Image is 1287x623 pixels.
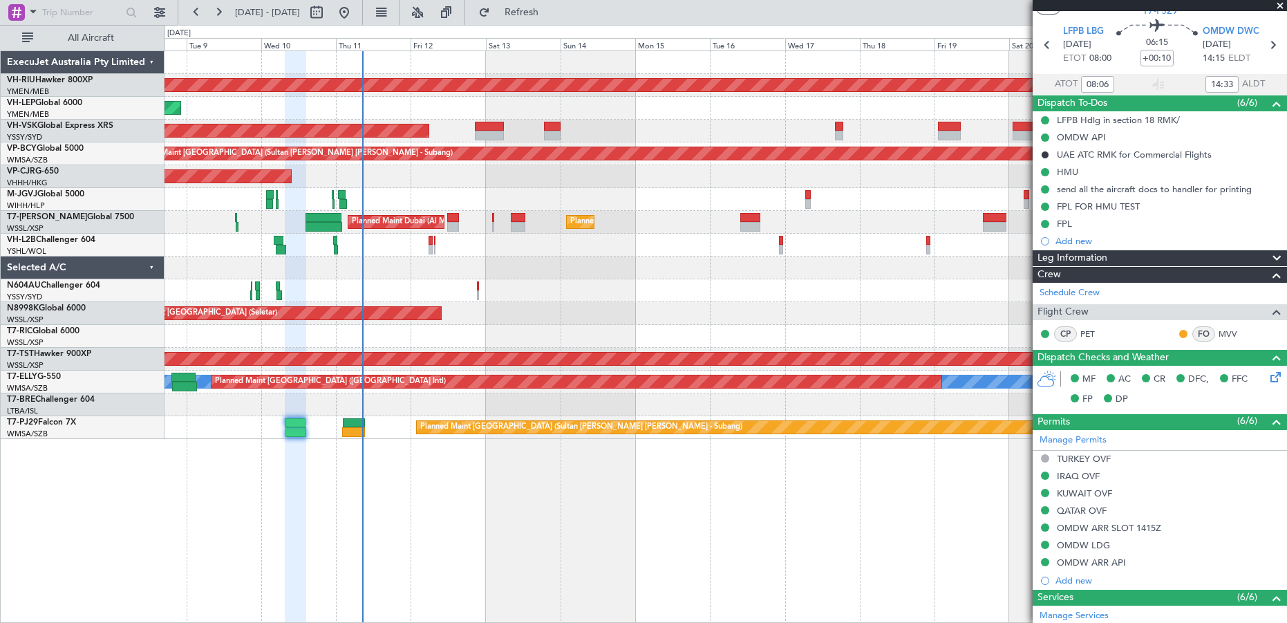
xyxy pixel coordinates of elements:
span: ATOT [1055,77,1078,91]
a: PET [1080,328,1111,340]
span: LFPB LBG [1063,25,1104,39]
a: T7-TSTHawker 900XP [7,350,91,358]
div: Add new [1055,235,1280,247]
span: Crew [1037,267,1061,283]
span: VH-VSK [7,122,37,130]
div: Tue 9 [187,38,261,50]
div: Planned Maint [GEOGRAPHIC_DATA] (Seletar) [570,212,733,232]
div: OMDW LDG [1057,539,1110,551]
div: Add new [1055,575,1280,586]
div: Unplanned Maint [GEOGRAPHIC_DATA] (Sultan [PERSON_NAME] [PERSON_NAME] - Subang) [121,143,453,164]
a: T7-RICGlobal 6000 [7,327,79,335]
span: All Aircraft [36,33,146,43]
a: WSSL/XSP [7,337,44,348]
a: WMSA/SZB [7,383,48,393]
span: (6/6) [1237,413,1257,428]
span: T7-ELLY [7,373,37,381]
span: Refresh [493,8,551,17]
a: M-JGVJGlobal 5000 [7,190,84,198]
a: N604AUChallenger 604 [7,281,100,290]
div: TURKEY OVF [1057,453,1111,465]
div: Sun 14 [561,38,635,50]
div: Tue 16 [710,38,785,50]
span: T7-RIC [7,327,32,335]
a: Manage Services [1040,609,1109,623]
div: LFPB Hdlg in section 18 RMK/ [1057,114,1180,126]
a: VH-RIUHawker 800XP [7,76,93,84]
span: OMDW DWC [1203,25,1259,39]
div: HMU [1057,166,1078,178]
div: QATAR OVF [1057,505,1107,517]
span: Permits [1037,414,1070,430]
a: WSSL/XSP [7,360,44,371]
div: FO [1192,326,1215,342]
a: Manage Permits [1040,434,1107,447]
span: Services [1037,590,1073,606]
span: T7-BRE [7,396,35,404]
div: send all the aircraft docs to handler for printing [1057,183,1252,195]
div: Thu 18 [860,38,934,50]
a: YSSY/SYD [7,292,42,302]
span: N604AU [7,281,41,290]
a: YSSY/SYD [7,132,42,142]
div: Planned Maint [GEOGRAPHIC_DATA] (Sultan [PERSON_NAME] [PERSON_NAME] - Subang) [420,417,742,438]
div: Wed 10 [261,38,336,50]
a: VH-VSKGlobal Express XRS [7,122,113,130]
div: CP [1054,326,1077,342]
a: VP-BCYGlobal 5000 [7,145,84,153]
span: [DATE] [1203,38,1231,52]
span: N8998K [7,304,39,313]
span: 14:15 [1203,52,1225,66]
span: [DATE] - [DATE] [235,6,300,19]
span: Flight Crew [1037,304,1089,320]
div: Mon 15 [635,38,710,50]
a: WMSA/SZB [7,429,48,439]
div: Planned Maint [GEOGRAPHIC_DATA] (Seletar) [115,303,277,324]
div: KUWAIT OVF [1057,487,1112,499]
div: Thu 11 [336,38,411,50]
a: N8998KGlobal 6000 [7,304,86,313]
a: VH-L2BChallenger 604 [7,236,95,244]
div: Wed 17 [785,38,860,50]
span: CR [1154,373,1165,387]
a: YMEN/MEB [7,86,49,97]
span: FFC [1232,373,1248,387]
span: MF [1082,373,1096,387]
span: VH-LEP [7,99,35,107]
span: (6/6) [1237,590,1257,604]
div: OMDW API [1057,131,1106,143]
div: IRAQ OVF [1057,470,1100,482]
span: DFC, [1188,373,1209,387]
a: MVV [1219,328,1250,340]
input: --:-- [1205,76,1239,93]
span: T7-PJ29 [1143,3,1178,18]
span: Dispatch Checks and Weather [1037,350,1169,366]
a: YSHL/WOL [7,246,46,257]
span: VH-RIU [7,76,35,84]
span: VH-L2B [7,236,36,244]
div: FPL FOR HMU TEST [1057,201,1140,212]
a: WMSA/SZB [7,155,48,165]
button: All Aircraft [15,27,150,49]
span: (6/6) [1237,95,1257,110]
div: OMDW ARR API [1057,557,1126,568]
input: Trip Number [42,2,122,23]
span: VP-BCY [7,145,37,153]
div: Sat 13 [486,38,561,50]
span: ELDT [1228,52,1250,66]
span: DP [1116,393,1128,407]
a: VHHH/HKG [7,178,48,188]
span: FP [1082,393,1093,407]
span: 06:15 [1146,36,1168,50]
span: Leg Information [1037,250,1107,266]
span: AC [1118,373,1131,387]
div: OMDW ARR SLOT 1415Z [1057,522,1161,534]
span: T7-TST [7,350,34,358]
a: Schedule Crew [1040,286,1100,300]
a: WSSL/XSP [7,223,44,234]
a: T7-PJ29Falcon 7X [7,418,76,427]
a: VH-LEPGlobal 6000 [7,99,82,107]
a: WSSL/XSP [7,315,44,325]
a: WIHH/HLP [7,201,45,211]
input: --:-- [1081,76,1114,93]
